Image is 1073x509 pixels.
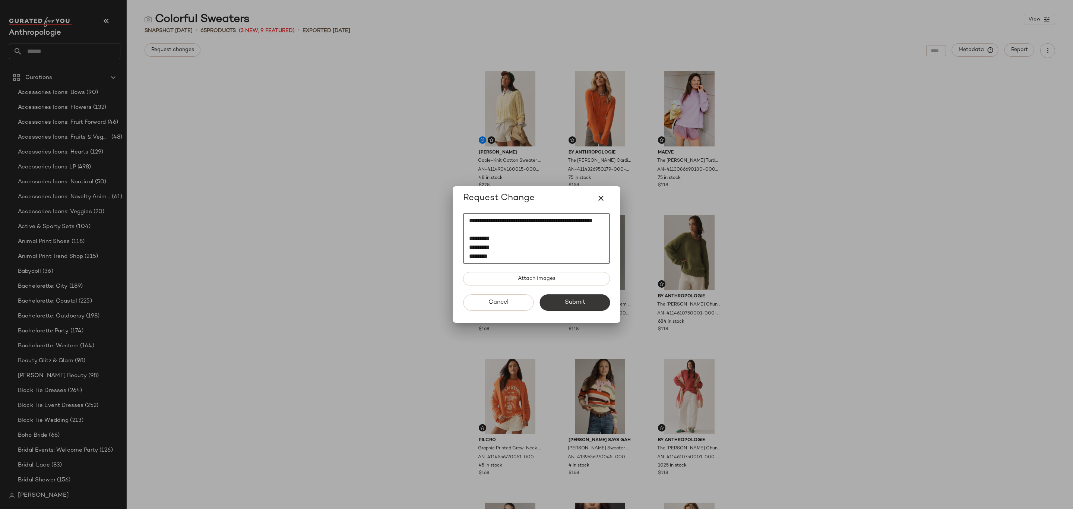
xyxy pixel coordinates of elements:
[463,192,535,204] span: Request Change
[564,299,585,306] span: Submit
[463,294,534,311] button: Cancel
[463,272,610,285] button: Attach images
[539,294,610,311] button: Submit
[488,299,509,306] span: Cancel
[517,276,556,282] span: Attach images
